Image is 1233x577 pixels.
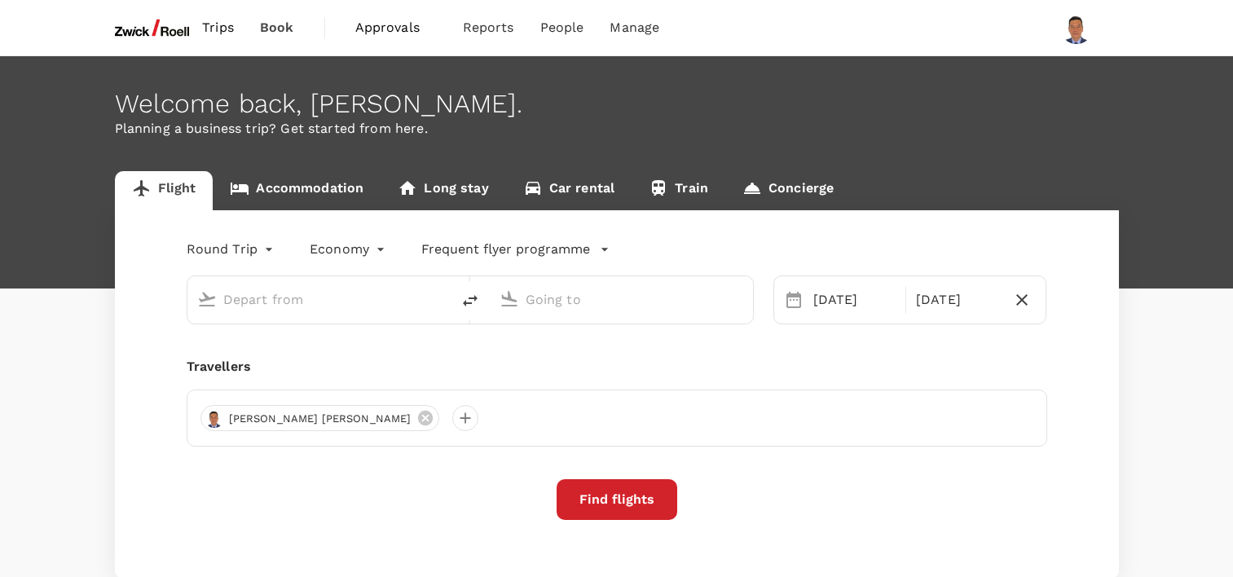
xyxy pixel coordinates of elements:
span: [PERSON_NAME] [PERSON_NAME] [219,411,421,427]
input: Depart from [223,287,416,312]
button: delete [451,281,490,320]
button: Open [439,297,443,301]
a: Concierge [725,171,851,210]
div: Economy [310,236,389,262]
span: Reports [463,18,514,37]
span: Trips [202,18,234,37]
p: Frequent flyer programme [421,240,590,259]
div: [DATE] [807,284,902,316]
a: Flight [115,171,214,210]
a: Train [632,171,725,210]
button: Find flights [557,479,677,520]
img: avatar-67b84bebe1d9e.jpeg [205,408,224,428]
div: Round Trip [187,236,278,262]
div: Welcome back , [PERSON_NAME] . [115,89,1119,119]
input: Going to [526,287,719,312]
span: Manage [610,18,659,37]
span: People [540,18,584,37]
div: Travellers [187,357,1047,377]
img: ZwickRoell Pte. Ltd. [115,10,190,46]
a: Long stay [381,171,505,210]
a: Accommodation [213,171,381,210]
div: [PERSON_NAME] [PERSON_NAME] [200,405,439,431]
button: Open [742,297,745,301]
button: Frequent flyer programme [421,240,610,259]
div: [DATE] [909,284,1005,316]
span: Approvals [355,18,437,37]
a: Car rental [506,171,632,210]
p: Planning a business trip? Get started from here. [115,119,1119,139]
img: Shaun Lim Chee Siong [1060,11,1093,44]
span: Book [260,18,294,37]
